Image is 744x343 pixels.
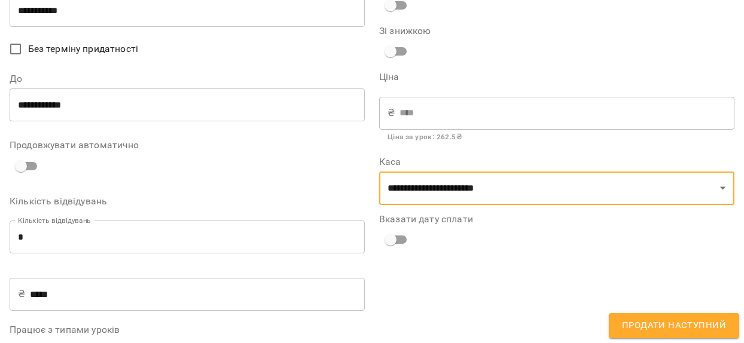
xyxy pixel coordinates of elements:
span: Без терміну придатності [28,42,138,56]
b: Ціна за урок : 262.5 ₴ [388,133,462,141]
label: Працює з типами уроків [10,325,365,335]
label: Продовжувати автоматично [10,140,365,150]
label: Вказати дату сплати [379,215,734,224]
label: До [10,74,365,84]
label: Каса [379,157,734,167]
label: Зі знижкою [379,26,498,36]
button: Продати наступний [609,313,739,338]
span: Продати наступний [622,318,726,333]
p: ₴ [388,106,395,120]
label: Ціна [379,72,734,82]
p: ₴ [18,287,25,301]
label: Кількість відвідувань [10,197,365,206]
